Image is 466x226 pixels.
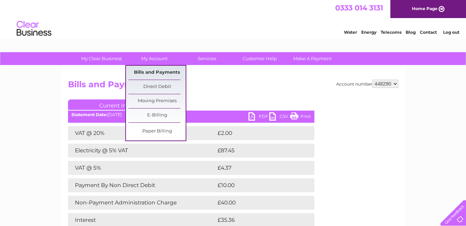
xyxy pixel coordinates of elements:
a: Telecoms [381,30,401,35]
a: My Account [126,52,183,65]
div: Clear Business is a trading name of Verastar Limited (registered in [GEOGRAPHIC_DATA] No. 3667643... [69,4,397,34]
a: Bills and Payments [128,66,186,80]
td: £10.00 [216,178,300,192]
td: Electricity @ 5% VAT [68,144,216,158]
img: logo.png [16,18,52,39]
a: Direct Debit [128,80,186,94]
a: My Clear Business [73,52,130,65]
a: Contact [420,30,437,35]
a: Services [178,52,236,65]
a: Log out [443,30,459,35]
a: Moving Premises [128,94,186,108]
td: Payment By Non Direct Debit [68,178,216,192]
a: 0333 014 3131 [335,3,383,12]
div: Account number [336,80,398,88]
a: Print [290,112,311,122]
td: £2.00 [216,126,298,140]
h2: Bills and Payments [68,80,398,93]
b: Statement Date: [71,112,107,117]
a: Paper Billing [128,124,186,138]
td: £40.00 [216,196,301,210]
td: £87.45 [216,144,300,158]
a: CSV [269,112,290,122]
a: Energy [361,30,376,35]
a: Blog [406,30,416,35]
a: Make A Payment [284,52,341,65]
a: Current Invoice [68,99,172,110]
a: PDF [248,112,269,122]
a: Customer Help [231,52,288,65]
td: VAT @ 20% [68,126,216,140]
div: [DATE] [68,112,314,117]
a: Water [344,30,357,35]
a: E-Billing [128,108,186,122]
td: VAT @ 5% [68,161,216,175]
td: Non-Payment Administration Charge [68,196,216,210]
td: £4.37 [216,161,298,175]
